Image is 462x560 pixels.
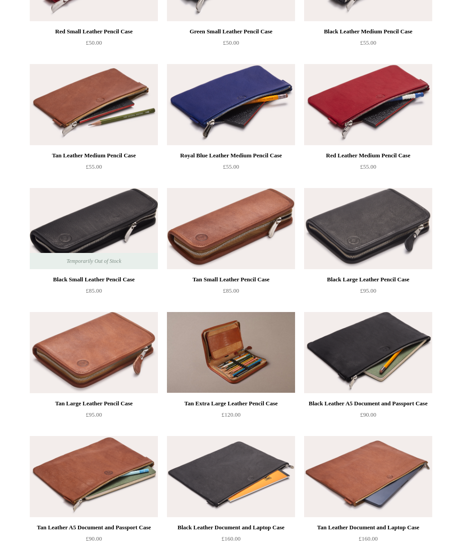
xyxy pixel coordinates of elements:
[86,288,102,294] span: £85.00
[167,64,295,146] a: Royal Blue Leather Medium Pencil Case Royal Blue Leather Medium Pencil Case
[304,64,432,146] img: Red Leather Medium Pencil Case
[167,188,295,270] img: Tan Small Leather Pencil Case
[167,312,295,394] img: Tan Extra Large Leather Pencil Case
[222,412,240,418] span: £120.00
[169,399,293,409] div: Tan Extra Large Leather Pencil Case
[167,64,295,146] img: Royal Blue Leather Medium Pencil Case
[30,151,158,188] a: Tan Leather Medium Pencil Case £55.00
[167,436,295,518] a: Black Leather Document and Laptop Case Black Leather Document and Laptop Case
[306,399,430,409] div: Black Leather A5 Document and Passport Case
[360,288,376,294] span: £95.00
[167,275,295,312] a: Tan Small Leather Pencil Case £85.00
[169,275,293,285] div: Tan Small Leather Pencil Case
[360,40,376,46] span: £55.00
[304,151,432,188] a: Red Leather Medium Pencil Case £55.00
[304,436,432,518] a: Tan Leather Document and Laptop Case Tan Leather Document and Laptop Case
[30,436,158,518] a: Tan Leather A5 Document and Passport Case Tan Leather A5 Document and Passport Case
[30,188,158,270] img: Black Small Leather Pencil Case
[167,436,295,518] img: Black Leather Document and Laptop Case
[223,40,239,46] span: £50.00
[306,275,430,285] div: Black Large Leather Pencil Case
[306,523,430,533] div: Tan Leather Document and Laptop Case
[359,536,378,542] span: £160.00
[167,312,295,394] a: Tan Extra Large Leather Pencil Case Tan Extra Large Leather Pencil Case
[360,164,376,170] span: £55.00
[304,64,432,146] a: Red Leather Medium Pencil Case Red Leather Medium Pencil Case
[32,275,156,285] div: Black Small Leather Pencil Case
[304,436,432,518] img: Tan Leather Document and Laptop Case
[304,188,432,270] img: Black Large Leather Pencil Case
[32,523,156,533] div: Tan Leather A5 Document and Passport Case
[222,536,240,542] span: £160.00
[30,399,158,436] a: Tan Large Leather Pencil Case £95.00
[30,64,158,146] a: Tan Leather Medium Pencil Case Tan Leather Medium Pencil Case
[32,399,156,409] div: Tan Large Leather Pencil Case
[169,27,293,37] div: Green Small Leather Pencil Case
[32,27,156,37] div: Red Small Leather Pencil Case
[304,188,432,270] a: Black Large Leather Pencil Case Black Large Leather Pencil Case
[30,436,158,518] img: Tan Leather A5 Document and Passport Case
[30,27,158,64] a: Red Small Leather Pencil Case £50.00
[223,288,239,294] span: £85.00
[223,164,239,170] span: £55.00
[86,40,102,46] span: £50.00
[30,312,158,394] a: Tan Large Leather Pencil Case Tan Large Leather Pencil Case
[167,523,295,560] a: Black Leather Document and Laptop Case £160.00
[86,412,102,418] span: £95.00
[167,188,295,270] a: Tan Small Leather Pencil Case Tan Small Leather Pencil Case
[30,312,158,394] img: Tan Large Leather Pencil Case
[30,64,158,146] img: Tan Leather Medium Pencil Case
[167,399,295,436] a: Tan Extra Large Leather Pencil Case £120.00
[304,523,432,560] a: Tan Leather Document and Laptop Case £160.00
[30,275,158,312] a: Black Small Leather Pencil Case £85.00
[306,151,430,161] div: Red Leather Medium Pencil Case
[304,275,432,312] a: Black Large Leather Pencil Case £95.00
[86,536,102,542] span: £90.00
[167,151,295,188] a: Royal Blue Leather Medium Pencil Case £55.00
[360,412,376,418] span: £90.00
[167,27,295,64] a: Green Small Leather Pencil Case £50.00
[57,253,130,270] span: Temporarily Out of Stock
[304,312,432,394] img: Black Leather A5 Document and Passport Case
[304,399,432,436] a: Black Leather A5 Document and Passport Case £90.00
[169,151,293,161] div: Royal Blue Leather Medium Pencil Case
[30,523,158,560] a: Tan Leather A5 Document and Passport Case £90.00
[304,27,432,64] a: Black Leather Medium Pencil Case £55.00
[32,151,156,161] div: Tan Leather Medium Pencil Case
[306,27,430,37] div: Black Leather Medium Pencil Case
[30,188,158,270] a: Black Small Leather Pencil Case Black Small Leather Pencil Case Temporarily Out of Stock
[86,164,102,170] span: £55.00
[169,523,293,533] div: Black Leather Document and Laptop Case
[304,312,432,394] a: Black Leather A5 Document and Passport Case Black Leather A5 Document and Passport Case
